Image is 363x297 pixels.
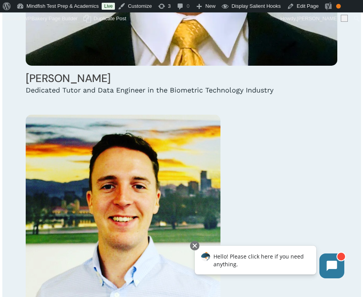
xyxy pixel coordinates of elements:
div: Dedicated Tutor and Data Engineer in the Biometric Technology Industry [26,86,337,95]
div: OK [336,4,341,9]
iframe: Chatbot [187,239,352,286]
span: Duplicate Post [93,12,126,25]
span: [PERSON_NAME] [297,16,338,21]
a: Live [102,3,115,10]
a: Howdy, [278,12,351,25]
a: [PERSON_NAME] [26,71,111,86]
